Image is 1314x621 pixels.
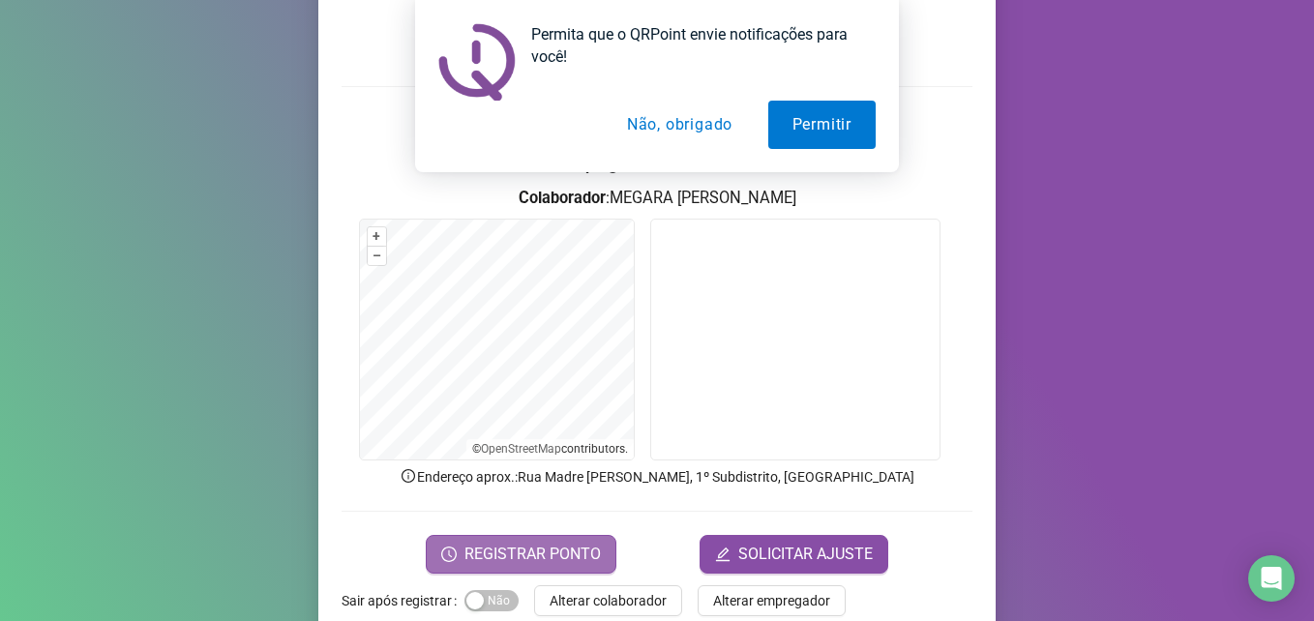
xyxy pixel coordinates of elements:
[700,535,888,574] button: editSOLICITAR AJUSTE
[698,585,846,616] button: Alterar empregador
[550,590,667,611] span: Alterar colaborador
[368,247,386,265] button: –
[519,189,606,207] strong: Colaborador
[713,590,830,611] span: Alterar empregador
[715,547,731,562] span: edit
[342,466,972,488] p: Endereço aprox. : Rua Madre [PERSON_NAME], 1º Subdistrito, [GEOGRAPHIC_DATA]
[368,227,386,246] button: +
[400,467,417,485] span: info-circle
[481,442,561,456] a: OpenStreetMap
[603,101,757,149] button: Não, obrigado
[563,156,649,174] strong: Empregador
[441,547,457,562] span: clock-circle
[472,442,628,456] li: © contributors.
[768,101,876,149] button: Permitir
[342,585,464,616] label: Sair após registrar
[438,23,516,101] img: notification icon
[464,543,601,566] span: REGISTRAR PONTO
[426,535,616,574] button: REGISTRAR PONTO
[516,23,876,68] div: Permita que o QRPoint envie notificações para você!
[738,543,873,566] span: SOLICITAR AJUSTE
[534,585,682,616] button: Alterar colaborador
[1248,555,1295,602] div: Open Intercom Messenger
[342,186,972,211] h3: : MEGARA [PERSON_NAME]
